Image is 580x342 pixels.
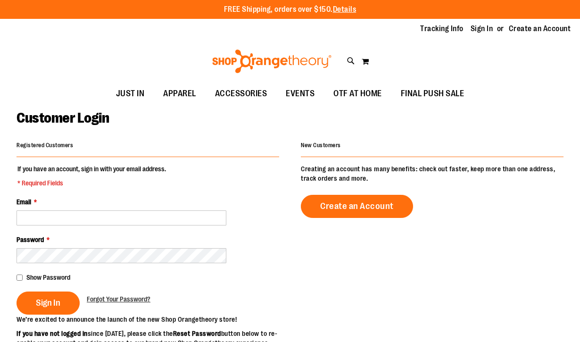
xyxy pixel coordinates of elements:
strong: Reset Password [173,330,221,337]
img: Shop Orangetheory [211,50,333,73]
span: Customer Login [17,110,109,126]
span: Password [17,236,44,243]
span: FINAL PUSH SALE [401,83,464,104]
p: FREE Shipping, orders over $150. [224,4,356,15]
strong: If you have not logged in [17,330,88,337]
span: ACCESSORIES [215,83,267,104]
span: Forgot Your Password? [87,295,150,303]
span: JUST IN [116,83,145,104]
a: Forgot Your Password? [87,294,150,304]
span: APPAREL [163,83,196,104]
span: Email [17,198,31,206]
span: OTF AT HOME [333,83,382,104]
p: We’re excited to announce the launch of the new Shop Orangetheory store! [17,315,290,324]
a: Create an Account [301,195,413,218]
span: EVENTS [286,83,315,104]
a: Details [333,5,356,14]
a: Sign In [471,24,493,34]
a: Create an Account [509,24,571,34]
span: Create an Account [320,201,394,211]
a: Tracking Info [420,24,464,34]
span: Sign In [36,298,60,308]
span: * Required Fields [17,178,166,188]
strong: New Customers [301,142,341,149]
p: Creating an account has many benefits: check out faster, keep more than one address, track orders... [301,164,563,183]
legend: If you have an account, sign in with your email address. [17,164,167,188]
span: Show Password [26,274,70,281]
strong: Registered Customers [17,142,73,149]
button: Sign In [17,292,80,315]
